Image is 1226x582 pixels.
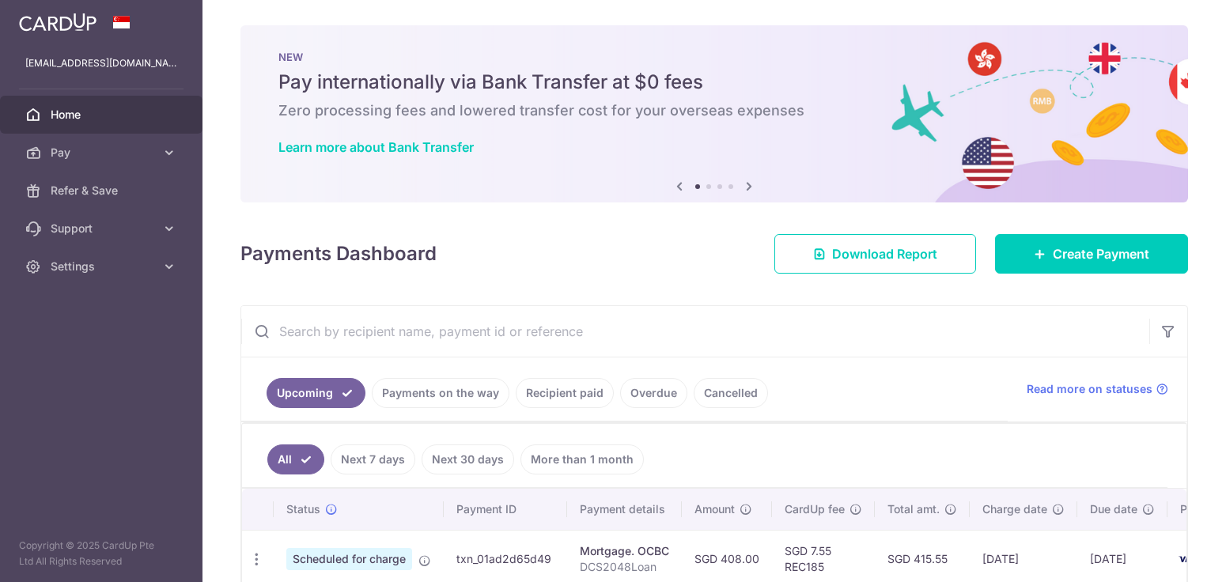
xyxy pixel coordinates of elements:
p: NEW [278,51,1150,63]
h6: Zero processing fees and lowered transfer cost for your overseas expenses [278,101,1150,120]
h5: Pay internationally via Bank Transfer at $0 fees [278,70,1150,95]
a: Download Report [774,234,976,274]
span: Amount [694,501,735,517]
span: Pay [51,145,155,161]
th: Payment ID [444,489,567,530]
th: Payment details [567,489,682,530]
a: Next 7 days [331,444,415,474]
a: Recipient paid [516,378,614,408]
span: Home [51,107,155,123]
img: Bank transfer banner [240,25,1188,202]
a: All [267,444,324,474]
span: Total amt. [887,501,940,517]
span: Download Report [832,244,937,263]
a: Learn more about Bank Transfer [278,139,474,155]
span: Support [51,221,155,236]
a: Payments on the way [372,378,509,408]
img: CardUp [19,13,96,32]
a: Read more on statuses [1027,381,1168,397]
p: [EMAIL_ADDRESS][DOMAIN_NAME] [25,55,177,71]
div: Mortgage. OCBC [580,543,669,559]
a: Overdue [620,378,687,408]
a: More than 1 month [520,444,644,474]
span: Status [286,501,320,517]
span: Due date [1090,501,1137,517]
h4: Payments Dashboard [240,240,437,268]
a: Cancelled [694,378,768,408]
input: Search by recipient name, payment id or reference [241,306,1149,357]
a: Next 30 days [422,444,514,474]
img: Bank Card [1172,550,1204,569]
span: Scheduled for charge [286,548,412,570]
span: Charge date [982,501,1047,517]
span: Settings [51,259,155,274]
span: Create Payment [1053,244,1149,263]
a: Upcoming [267,378,365,408]
span: Refer & Save [51,183,155,198]
a: Create Payment [995,234,1188,274]
span: CardUp fee [785,501,845,517]
p: DCS2048Loan [580,559,669,575]
span: Read more on statuses [1027,381,1152,397]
